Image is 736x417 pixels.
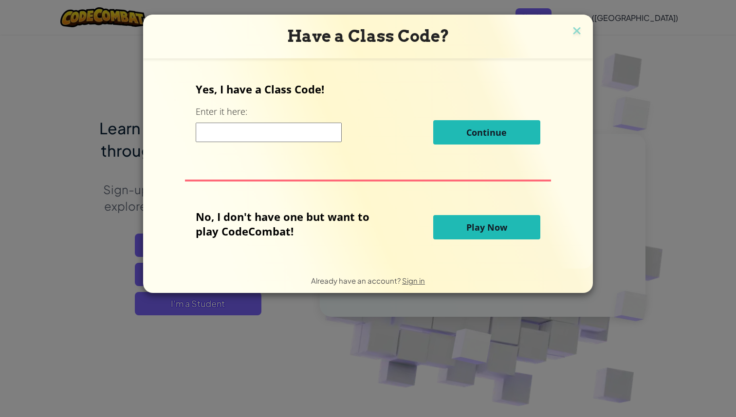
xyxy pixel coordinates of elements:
[196,82,540,96] p: Yes, I have a Class Code!
[466,127,507,138] span: Continue
[433,215,540,239] button: Play Now
[402,276,425,285] a: Sign in
[466,221,507,233] span: Play Now
[196,106,247,118] label: Enter it here:
[311,276,402,285] span: Already have an account?
[287,26,449,46] span: Have a Class Code?
[196,209,384,238] p: No, I don't have one but want to play CodeCombat!
[570,24,583,39] img: close icon
[433,120,540,145] button: Continue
